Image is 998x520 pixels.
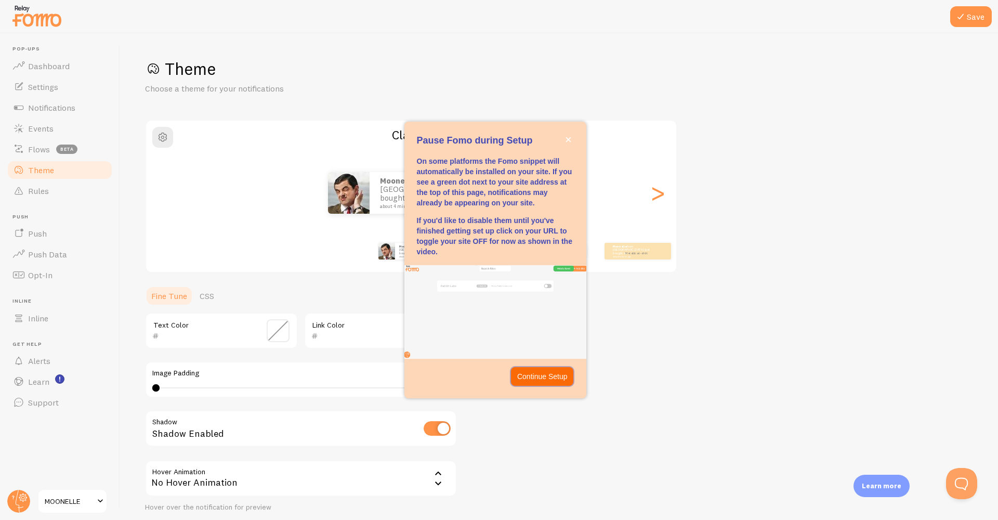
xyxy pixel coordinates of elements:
[6,56,113,76] a: Dashboard
[28,123,54,134] span: Events
[862,481,901,491] p: Learn more
[6,392,113,413] a: Support
[28,61,70,71] span: Dashboard
[28,144,50,154] span: Flows
[853,475,910,497] div: Learn more
[417,156,574,208] p: On some platforms the Fomo snippet will automatically be installed on your site. If you see a gre...
[145,410,457,448] div: Shadow Enabled
[145,503,457,512] div: Hover over the notification for preview
[12,298,113,305] span: Inline
[404,122,586,398] div: Pause Fomo during Setup
[651,155,664,230] div: Next slide
[6,350,113,371] a: Alerts
[11,3,63,29] img: fomo-relay-logo-orange.svg
[511,367,574,386] button: Continue Setup
[517,371,568,382] p: Continue Setup
[6,160,113,180] a: Theme
[193,285,220,306] a: CSS
[28,376,49,387] span: Learn
[28,102,75,113] span: Notifications
[946,468,977,499] iframe: Help Scout Beacon - Open
[378,243,395,259] img: Fomo
[417,134,574,148] p: Pause Fomo during Setup
[56,145,77,154] span: beta
[152,369,450,378] label: Image Padding
[28,313,48,323] span: Inline
[28,228,47,239] span: Push
[6,97,113,118] a: Notifications
[6,118,113,139] a: Events
[399,244,441,257] p: from [GEOGRAPHIC_DATA] just bought a
[6,371,113,392] a: Learn
[6,244,113,265] a: Push Data
[28,397,59,408] span: Support
[45,495,94,508] span: MOONELLE
[613,255,653,257] small: about 4 minutes ago
[37,489,108,514] a: MOONELLE
[55,374,64,384] svg: <p>Watch New Feature Tutorials!</p>
[145,460,457,497] div: No Hover Animation
[380,204,481,209] small: about 4 minutes ago
[613,244,654,257] p: from [GEOGRAPHIC_DATA] just bought a
[12,214,113,220] span: Push
[380,177,484,209] p: from [GEOGRAPHIC_DATA] just bought a
[28,82,58,92] span: Settings
[563,134,574,145] button: close,
[28,249,67,259] span: Push Data
[399,244,413,249] strong: Moonelle
[28,270,52,280] span: Opt-In
[12,46,113,53] span: Pop-ups
[146,127,676,143] h2: Classic
[399,255,440,257] small: about 4 minutes ago
[145,83,395,95] p: Choose a theme for your notifications
[28,356,50,366] span: Alerts
[328,172,370,214] img: Fomo
[613,244,627,249] strong: Moonelle
[380,176,415,186] strong: Moonelle
[145,285,193,306] a: Fine Tune
[625,251,648,255] a: Metallica t-shirt
[6,76,113,97] a: Settings
[6,308,113,329] a: Inline
[12,341,113,348] span: Get Help
[145,58,973,80] h1: Theme
[28,186,49,196] span: Rules
[6,139,113,160] a: Flows beta
[417,215,574,257] p: If you'd like to disable them until you've finished getting set up click on your URL to toggle yo...
[6,265,113,285] a: Opt-In
[28,165,54,175] span: Theme
[6,180,113,201] a: Rules
[6,223,113,244] a: Push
